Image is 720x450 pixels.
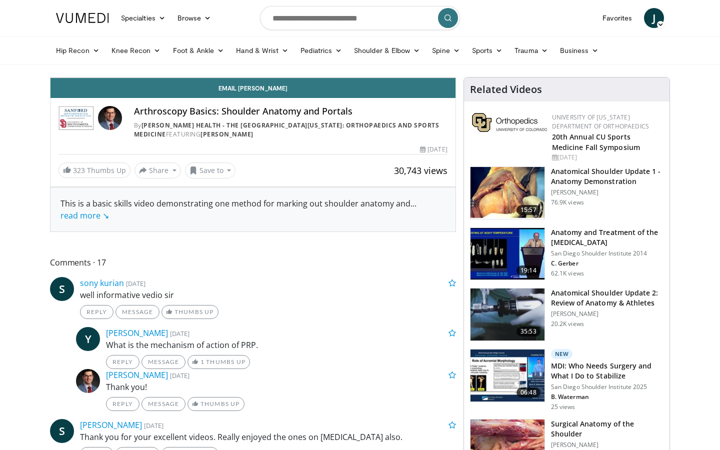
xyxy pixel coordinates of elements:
[80,419,142,430] a: [PERSON_NAME]
[134,121,439,138] a: [PERSON_NAME] Health - The [GEOGRAPHIC_DATA][US_STATE]: Orthopaedics and Sports Medicine
[426,40,465,60] a: Spine
[106,355,139,369] a: Reply
[551,166,663,186] h3: Anatomical Shoulder Update 1 - Anatomy Demonstration
[73,165,85,175] span: 323
[80,277,124,288] a: sony kurian
[171,8,217,28] a: Browse
[76,327,100,351] a: Y
[420,145,447,154] div: [DATE]
[551,383,663,391] p: San Diego Shoulder Institute 2025
[551,361,663,381] h3: MDI: Who Needs Surgery and What I Do to Stabilize
[141,397,185,411] a: Message
[56,13,109,23] img: VuMedi Logo
[170,371,189,380] small: [DATE]
[50,277,74,301] a: S
[50,77,455,78] video-js: Video Player
[98,106,122,130] img: Avatar
[58,162,130,178] a: 323 Thumbs Up
[141,355,185,369] a: Message
[187,397,244,411] a: Thumbs Up
[60,210,109,221] a: read more ↘
[470,349,663,411] a: 06:48 New MDI: Who Needs Surgery and What I Do to Stabilize San Diego Shoulder Institute 2025 B. ...
[170,329,189,338] small: [DATE]
[551,249,663,257] p: San Diego Shoulder Institute 2014
[200,130,253,138] a: [PERSON_NAME]
[106,369,168,380] a: [PERSON_NAME]
[551,419,663,439] h3: Surgical Anatomy of the Shoulder
[50,78,455,98] a: Email [PERSON_NAME]
[115,305,159,319] a: Message
[470,288,663,341] a: 35:53 Anatomical Shoulder Update 2: Review of Anatomy & Athletes [PERSON_NAME] 20.2K views
[134,106,447,117] h4: Arthroscopy Basics: Shoulder Anatomy and Portals
[516,326,540,336] span: 35:53
[106,397,139,411] a: Reply
[551,349,573,359] p: New
[134,162,181,178] button: Share
[60,198,416,221] span: ...
[466,40,509,60] a: Sports
[470,227,663,280] a: 19:14 Anatomy and Treatment of the [MEDICAL_DATA] San Diego Shoulder Institute 2014 C. Gerber 62....
[516,387,540,397] span: 06:48
[80,305,113,319] a: Reply
[50,256,456,269] span: Comments 17
[348,40,426,60] a: Shoulder & Elbow
[551,269,584,277] p: 62.1K views
[551,320,584,328] p: 20.2K views
[134,121,447,139] div: By FEATURING
[115,8,171,28] a: Specialties
[260,6,460,30] input: Search topics, interventions
[126,279,145,288] small: [DATE]
[516,265,540,275] span: 19:14
[470,349,544,401] img: 3a2f5bb8-c0c0-4fc6-913e-97078c280665.150x105_q85_crop-smart_upscale.jpg
[106,381,456,393] p: Thank you!
[516,205,540,215] span: 15:57
[551,227,663,247] h3: Anatomy and Treatment of the [MEDICAL_DATA]
[596,8,638,28] a: Favorites
[470,83,542,95] h4: Related Videos
[50,419,74,443] a: S
[106,327,168,338] a: [PERSON_NAME]
[230,40,294,60] a: Hand & Wrist
[58,106,94,130] img: Sanford Health - The University of South Dakota School of Medicine: Orthopaedics and Sports Medicine
[185,162,236,178] button: Save to
[470,167,544,219] img: laj_3.png.150x105_q85_crop-smart_upscale.jpg
[551,403,575,411] p: 25 views
[551,259,663,267] p: C. Gerber
[644,8,664,28] a: J
[106,339,456,351] p: What is the mechanism of action of PRP.
[551,393,663,401] p: B. Waterman
[554,40,605,60] a: Business
[105,40,167,60] a: Knee Recon
[551,198,584,206] p: 76.9K views
[394,164,447,176] span: 30,743 views
[470,288,544,340] img: 49076_0000_3.png.150x105_q85_crop-smart_upscale.jpg
[294,40,348,60] a: Pediatrics
[470,166,663,219] a: 15:57 Anatomical Shoulder Update 1 - Anatomy Demonstration [PERSON_NAME] 76.9K views
[552,113,649,130] a: University of [US_STATE] Department of Orthopaedics
[80,289,456,301] p: well informative vedio sir
[552,132,640,152] a: 20th Annual CU Sports Medicine Fall Symposium
[551,310,663,318] p: [PERSON_NAME]
[552,153,661,162] div: [DATE]
[470,228,544,280] img: 58008271-3059-4eea-87a5-8726eb53a503.150x105_q85_crop-smart_upscale.jpg
[200,358,204,365] span: 1
[551,441,663,449] p: [PERSON_NAME]
[551,288,663,308] h3: Anatomical Shoulder Update 2: Review of Anatomy & Athletes
[144,421,163,430] small: [DATE]
[161,305,218,319] a: Thumbs Up
[76,369,100,393] img: Avatar
[50,40,105,60] a: Hip Recon
[508,40,554,60] a: Trauma
[167,40,230,60] a: Foot & Ankle
[60,197,445,221] div: This is a basic skills video demonstrating one method for marking out shoulder anatomy and
[551,188,663,196] p: [PERSON_NAME]
[472,113,547,132] img: 355603a8-37da-49b6-856f-e00d7e9307d3.png.150x105_q85_autocrop_double_scale_upscale_version-0.2.png
[80,431,456,443] p: Thank you for your excellent videos. Really enjoyed the ones on [MEDICAL_DATA] also.
[187,355,250,369] a: 1 Thumbs Up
